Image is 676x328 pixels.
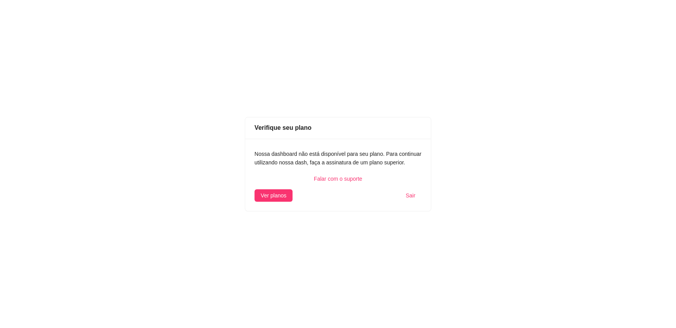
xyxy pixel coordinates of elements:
div: Verifique seu plano [254,123,422,133]
div: Nossa dashboard não está disponível para seu plano. Para continuar utilizando nossa dash, faça a ... [254,150,422,167]
span: Ver planos [261,191,286,200]
button: Ver planos [254,189,293,202]
a: Falar com o suporte [254,174,422,183]
span: Sair [406,191,415,200]
button: Sair [399,189,422,202]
